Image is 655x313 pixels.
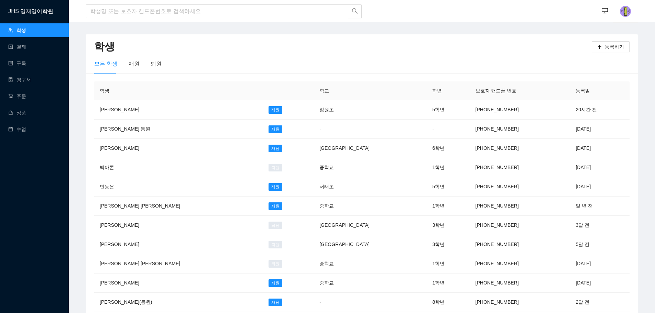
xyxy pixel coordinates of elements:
[427,216,470,235] td: 3학년
[94,235,263,254] td: [PERSON_NAME]
[470,254,570,273] td: [PHONE_NUMBER]
[470,216,570,235] td: [PHONE_NUMBER]
[94,177,263,197] td: 민동은
[314,197,427,216] td: 중학교
[8,60,26,66] a: profile구독
[427,81,470,100] th: 학년
[94,59,118,68] div: 모든 학생
[602,8,608,15] span: desktop
[570,177,630,197] td: [DATE]
[94,197,263,216] td: [PERSON_NAME] [PERSON_NAME]
[470,81,570,100] th: 보호자 핸드폰 번호
[570,120,630,139] td: [DATE]
[94,216,263,235] td: [PERSON_NAME]
[570,216,630,235] td: 3달 전
[427,177,470,197] td: 5학년
[151,59,162,68] div: 퇴원
[427,139,470,158] td: 6학년
[427,273,470,293] td: 1학년
[314,120,427,139] td: -
[470,293,570,312] td: [PHONE_NUMBER]
[269,222,282,229] span: 퇴원
[470,120,570,139] td: [PHONE_NUMBER]
[570,81,630,100] th: 등록일
[352,8,358,15] span: search
[470,177,570,197] td: [PHONE_NUMBER]
[470,235,570,254] td: [PHONE_NUMBER]
[314,235,427,254] td: [GEOGRAPHIC_DATA]
[86,4,348,18] input: 학생명 또는 보호자 핸드폰번호로 검색하세요
[94,81,263,100] th: 학생
[94,139,263,158] td: [PERSON_NAME]
[427,100,470,120] td: 5학년
[570,158,630,177] td: [DATE]
[314,254,427,273] td: 중학교
[470,273,570,293] td: [PHONE_NUMBER]
[314,293,427,312] td: -
[348,4,362,18] button: search
[129,59,140,68] div: 재원
[314,139,427,158] td: [GEOGRAPHIC_DATA]
[427,293,470,312] td: 8학년
[570,273,630,293] td: [DATE]
[598,4,612,18] button: desktop
[470,158,570,177] td: [PHONE_NUMBER]
[314,177,427,197] td: 서래초
[94,120,263,139] td: [PERSON_NAME] 등원
[605,43,624,51] span: 등록하기
[269,299,282,306] span: 재원
[8,126,26,132] a: calendar수업
[269,164,282,171] span: 퇴원
[94,254,263,273] td: [PERSON_NAME] [PERSON_NAME]
[470,197,570,216] td: [PHONE_NUMBER]
[269,279,282,287] span: 재원
[570,235,630,254] td: 5달 전
[94,158,263,177] td: 박아론
[8,44,26,49] a: wallet결제
[8,27,26,33] a: team학생
[94,100,263,120] td: [PERSON_NAME]
[427,254,470,273] td: 1학년
[94,293,263,312] td: [PERSON_NAME](등원)
[94,273,263,293] td: [PERSON_NAME]
[427,120,470,139] td: -
[269,145,282,152] span: 재원
[8,110,26,115] a: shopping상품
[314,216,427,235] td: [GEOGRAPHIC_DATA]
[94,40,592,54] h2: 학생
[570,139,630,158] td: [DATE]
[597,44,602,50] span: plus
[269,183,282,191] span: 재원
[314,273,427,293] td: 중학교
[314,100,427,120] td: 잠원초
[570,100,630,120] td: 20시간 전
[8,93,26,99] a: shopping-cart주문
[269,260,282,268] span: 퇴원
[570,197,630,216] td: 일 년 전
[427,197,470,216] td: 1학년
[427,158,470,177] td: 1학년
[269,106,282,114] span: 재원
[470,139,570,158] td: [PHONE_NUMBER]
[470,100,570,120] td: [PHONE_NUMBER]
[8,77,31,82] a: file-done청구서
[269,241,282,248] span: 퇴원
[314,81,427,100] th: 학교
[592,41,630,52] button: plus등록하기
[269,125,282,133] span: 재원
[620,6,631,17] img: photo.jpg
[427,235,470,254] td: 3학년
[570,293,630,312] td: 2달 전
[314,158,427,177] td: 중학교
[269,202,282,210] span: 재원
[570,254,630,273] td: [DATE]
